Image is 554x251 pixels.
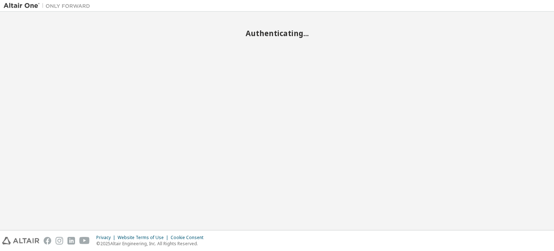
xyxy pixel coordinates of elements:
[67,237,75,244] img: linkedin.svg
[96,235,118,241] div: Privacy
[44,237,51,244] img: facebook.svg
[56,237,63,244] img: instagram.svg
[118,235,171,241] div: Website Terms of Use
[79,237,90,244] img: youtube.svg
[2,237,39,244] img: altair_logo.svg
[171,235,208,241] div: Cookie Consent
[96,241,208,247] p: © 2025 Altair Engineering, Inc. All Rights Reserved.
[4,29,550,38] h2: Authenticating...
[4,2,94,9] img: Altair One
